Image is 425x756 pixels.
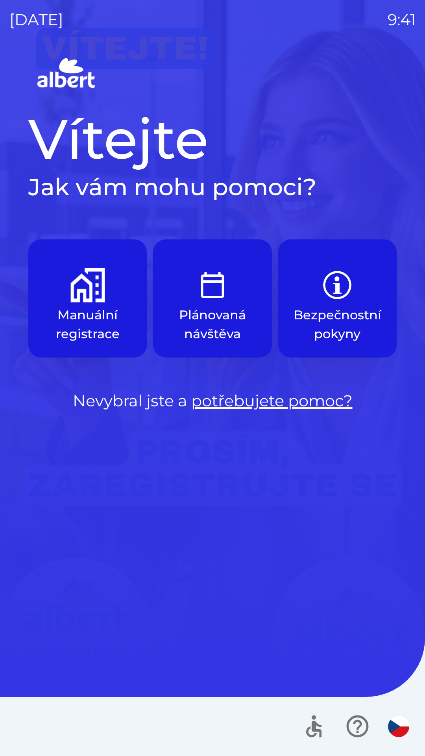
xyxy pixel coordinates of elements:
[388,8,416,31] p: 9:41
[47,306,128,343] p: Manuální registrace
[9,8,63,31] p: [DATE]
[70,268,105,302] img: d73f94ca-8ab6-4a86-aa04-b3561b69ae4e.png
[153,239,272,358] button: Plánovaná návštěva
[28,172,397,202] h2: Jak vám mohu pomoci?
[195,268,230,302] img: e9efe3d3-6003-445a-8475-3fd9a2e5368f.png
[28,239,147,358] button: Manuální registrace
[172,306,253,343] p: Plánovaná návštěva
[28,389,397,413] p: Nevybral jste a
[28,55,397,93] img: Logo
[28,106,397,172] h1: Vítejte
[191,391,353,410] a: potřebujete pomoc?
[278,239,397,358] button: Bezpečnostní pokyny
[320,268,355,302] img: b85e123a-dd5f-4e82-bd26-90b222bbbbcf.png
[294,306,381,343] p: Bezpečnostní pokyny
[388,716,409,737] img: cs flag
